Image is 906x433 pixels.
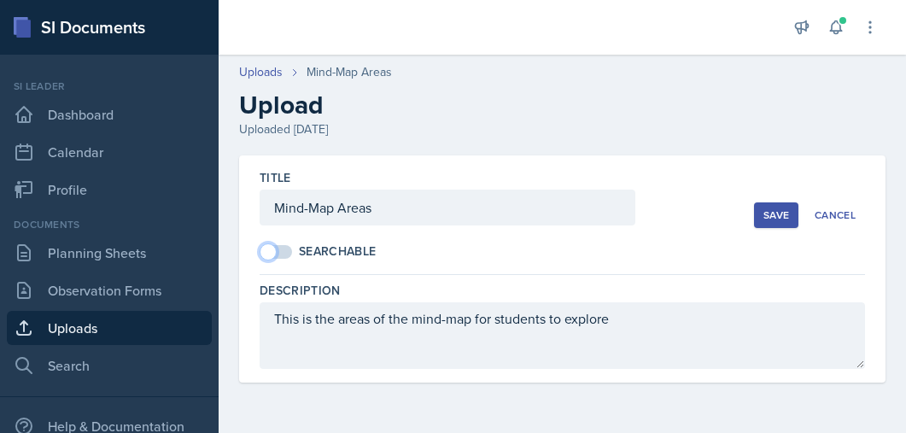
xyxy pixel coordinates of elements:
a: Profile [7,173,212,207]
a: Uploads [239,63,283,81]
button: Save [754,202,798,228]
div: Uploaded [DATE] [239,120,886,138]
a: Search [7,348,212,383]
button: Cancel [805,202,865,228]
div: Mind-Map Areas [307,63,392,81]
div: Save [763,208,789,222]
div: Cancel [815,208,856,222]
div: Si leader [7,79,212,94]
a: Observation Forms [7,273,212,307]
input: Enter title [260,190,635,225]
div: Documents [7,217,212,232]
a: Planning Sheets [7,236,212,270]
a: Calendar [7,135,212,169]
a: Dashboard [7,97,212,132]
a: Uploads [7,311,212,345]
label: Title [260,169,291,186]
div: Searchable [299,243,377,260]
label: Description [260,282,341,299]
h2: Upload [239,90,886,120]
